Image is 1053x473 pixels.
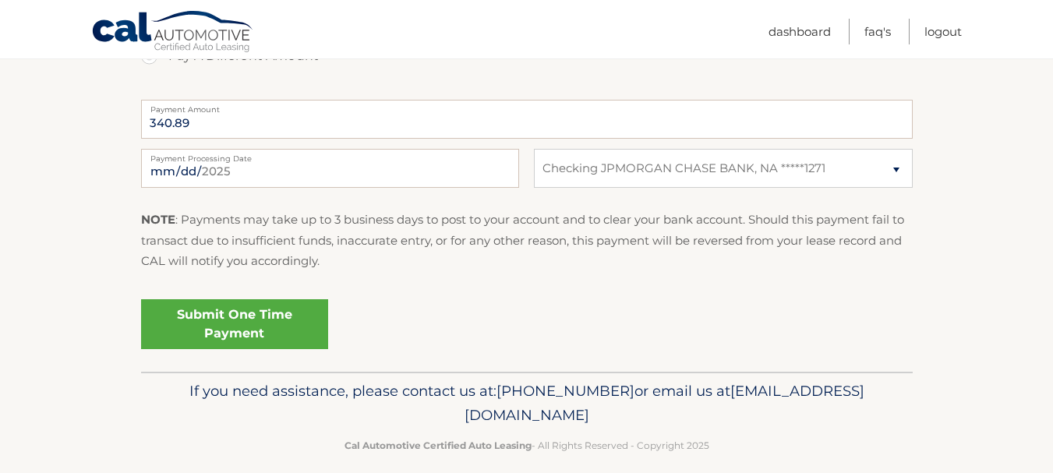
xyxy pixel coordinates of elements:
[345,439,532,451] strong: Cal Automotive Certified Auto Leasing
[141,210,913,271] p: : Payments may take up to 3 business days to post to your account and to clear your bank account....
[91,10,255,55] a: Cal Automotive
[141,100,913,112] label: Payment Amount
[141,212,175,227] strong: NOTE
[496,382,634,400] span: [PHONE_NUMBER]
[151,379,903,429] p: If you need assistance, please contact us at: or email us at
[141,149,519,188] input: Payment Date
[151,437,903,454] p: - All Rights Reserved - Copyright 2025
[924,19,962,44] a: Logout
[141,149,519,161] label: Payment Processing Date
[141,299,328,349] a: Submit One Time Payment
[769,19,831,44] a: Dashboard
[141,100,913,139] input: Payment Amount
[864,19,891,44] a: FAQ's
